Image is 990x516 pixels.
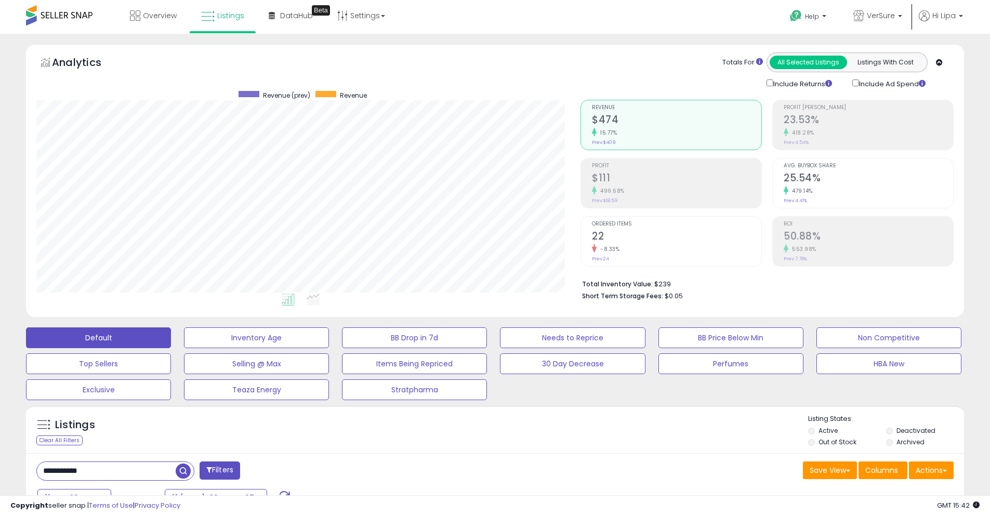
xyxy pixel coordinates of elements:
span: Hi Lipa [932,10,956,21]
button: Teaza Energy [184,379,329,400]
span: Ordered Items [592,221,761,227]
button: Save View [803,461,857,479]
span: Profit [PERSON_NAME] [784,105,953,111]
h2: $111 [592,172,761,186]
button: Selling @ Max [184,353,329,374]
h2: 22 [592,230,761,244]
button: All Selected Listings [770,56,847,69]
div: Include Returns [759,77,844,89]
button: Stratpharma [342,379,487,400]
h2: 25.54% [784,172,953,186]
span: Listings [217,10,244,21]
button: Actions [909,461,954,479]
small: 479.14% [788,187,813,195]
li: $239 [582,277,946,289]
small: 15.77% [597,129,617,137]
label: Out of Stock [819,438,856,446]
h2: 23.53% [784,114,953,128]
span: ROI [784,221,953,227]
button: Inventory Age [184,327,329,348]
span: Compared to: [113,494,161,504]
small: Prev: $18.59 [592,197,618,204]
button: Exclusive [26,379,171,400]
span: Columns [865,465,898,475]
span: Avg. Buybox Share [784,163,953,169]
div: Totals For [722,58,763,68]
button: HBA New [816,353,961,374]
span: Overview [143,10,177,21]
small: Prev: 4.41% [784,197,807,204]
span: $0.05 [665,291,683,301]
label: Archived [896,438,925,446]
strong: Copyright [10,500,48,510]
span: Revenue (prev) [263,91,310,100]
label: Deactivated [896,426,935,435]
span: DataHub [280,10,313,21]
button: 30 Day Decrease [500,353,645,374]
span: Revenue [340,91,367,100]
span: Revenue [592,105,761,111]
small: Prev: 24 [592,256,609,262]
small: 418.28% [788,129,814,137]
span: [DATE]-09 - Aug-07 [180,493,254,503]
span: VerSure [867,10,895,21]
button: Items Being Repriced [342,353,487,374]
b: Total Inventory Value: [582,280,653,288]
small: Prev: 7.78% [784,256,807,262]
a: Terms of Use [89,500,133,510]
small: 553.98% [788,245,816,253]
h2: 50.88% [784,230,953,244]
i: Get Help [789,9,802,22]
label: Active [819,426,838,435]
span: Last 30 Days [53,493,98,503]
div: Clear All Filters [36,435,83,445]
a: Privacy Policy [135,500,180,510]
button: Last 30 Days [37,489,111,507]
button: Perfumes [658,353,803,374]
button: Needs to Reprice [500,327,645,348]
a: Help [782,2,837,34]
button: Filters [200,461,240,480]
h5: Analytics [52,55,122,72]
small: Prev: 4.54% [784,139,809,145]
button: Non Competitive [816,327,961,348]
button: Top Sellers [26,353,171,374]
span: Help [805,12,819,21]
a: Hi Lipa [919,10,963,34]
button: Default [26,327,171,348]
button: BB Drop in 7d [342,327,487,348]
small: Prev: $409 [592,139,616,145]
span: Profit [592,163,761,169]
button: Columns [859,461,907,479]
button: [DATE]-09 - Aug-07 [165,489,267,507]
div: seller snap | | [10,501,180,511]
p: Listing States: [808,414,964,424]
button: Listings With Cost [847,56,924,69]
h2: $474 [592,114,761,128]
small: -8.33% [597,245,619,253]
span: 2025-09-7 15:42 GMT [937,500,980,510]
small: 499.68% [597,187,625,195]
button: BB Price Below Min [658,327,803,348]
h5: Listings [55,418,95,432]
div: Include Ad Spend [844,77,942,89]
div: Tooltip anchor [312,5,330,16]
b: Short Term Storage Fees: [582,292,663,300]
